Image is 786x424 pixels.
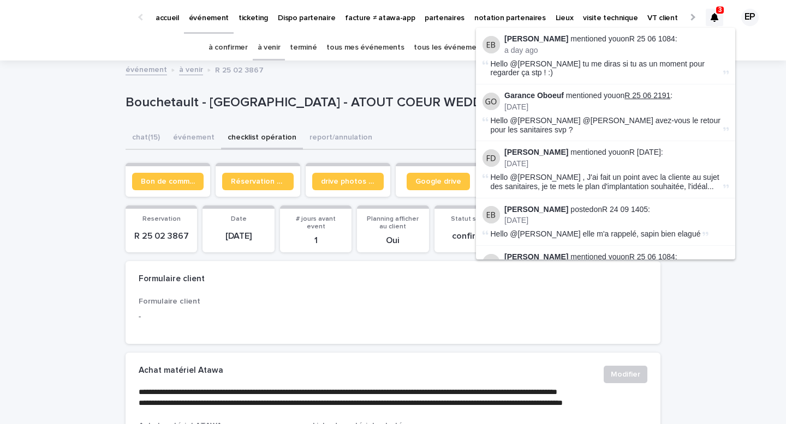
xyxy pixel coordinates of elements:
span: # jours avant event [296,216,336,230]
div: EP [741,9,759,26]
button: chat (15) [126,127,166,150]
span: Bon de commande [141,178,195,185]
p: Bouchetault - [GEOGRAPHIC_DATA] - ATOUT COEUR WEDDING [126,95,576,111]
img: Fanny Dornier [483,149,500,167]
p: [DATE] [504,216,729,225]
img: Garance Oboeuf [483,93,500,110]
p: [DATE] [209,231,267,241]
h2: Achat matériel Atawa [139,366,223,375]
a: Bon de commande [132,173,204,190]
a: R 24 09 1405 [602,205,648,214]
span: Formulaire client [139,298,200,305]
span: drive photos coordinateur [321,178,375,185]
a: Réservation client [222,173,294,190]
p: mentioned you on : [504,34,729,44]
p: mentioned you on : [504,148,729,157]
a: tous mes événements [326,35,404,60]
a: événement [126,63,167,75]
p: R 25 02 3867 [132,231,190,241]
p: mentioned you on : [504,91,729,100]
a: R 25 06 1084 [629,34,675,43]
strong: [PERSON_NAME] [504,252,568,261]
button: checklist opération [221,127,303,150]
p: 1 [287,235,345,246]
span: Réservation client [231,178,285,185]
span: Hello @[PERSON_NAME] , J'ai fait un point avec la cliente au sujet des sanitaires, je te mets le ... [491,173,721,191]
span: Statut sales [451,216,489,222]
span: Date [231,216,247,222]
a: à venir [179,63,203,75]
p: [DATE] [504,102,729,112]
a: R 25 06 1084 [629,252,675,261]
p: R 25 02 3867 [215,63,264,75]
p: Oui [364,235,422,246]
p: mentioned you on : [504,252,729,262]
a: R 25 06 2191 [624,91,670,100]
h2: Formulaire client [139,274,205,284]
strong: Garance Oboeuf [504,91,564,100]
button: report/annulation [303,127,379,150]
p: confirmé [441,231,499,241]
a: tous les événements ATAWA [414,35,513,60]
div: 3 [706,9,723,26]
p: a day ago [504,46,729,55]
span: Modifier [611,369,640,380]
span: Planning afficher au client [367,216,419,230]
button: Modifier [604,366,647,383]
a: terminé [290,35,317,60]
span: Hello @[PERSON_NAME] tu me diras si tu as un moment pour regarder ça stp ! :) [491,59,705,77]
a: Google drive [407,173,470,190]
span: Reservation [142,216,181,222]
strong: [PERSON_NAME] [504,205,568,214]
strong: [PERSON_NAME] [504,148,568,156]
a: à confirmer [209,35,248,60]
strong: [PERSON_NAME] [504,34,568,43]
span: Hello @[PERSON_NAME] elle m'a rappelé, sapin bien elagué [491,229,701,238]
p: posted on : [504,205,729,214]
span: Google drive [415,178,461,185]
img: Esteban Bolanos [483,254,500,271]
a: à venir [258,35,281,60]
img: Esteban Bolanos [483,36,500,53]
p: - [139,311,300,323]
p: 3 [718,6,722,14]
span: Hello @[PERSON_NAME] @[PERSON_NAME] avez-vous le retour pour les sanitaires svp ? [491,116,720,134]
p: [DATE] [504,159,729,168]
a: R [DATE] [629,148,661,156]
button: événement [166,127,221,150]
img: Ls34BcGeRexTGTNfXpUC [22,7,128,28]
a: drive photos coordinateur [312,173,384,190]
img: Esteban Bolanos [483,206,500,223]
